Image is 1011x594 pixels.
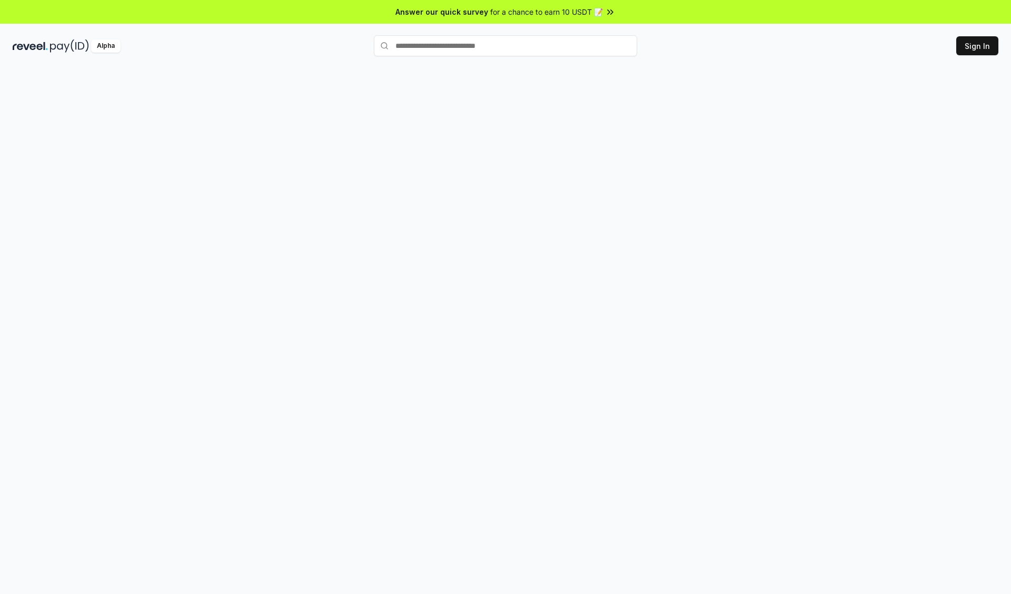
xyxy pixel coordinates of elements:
div: Alpha [91,39,121,53]
img: reveel_dark [13,39,48,53]
img: pay_id [50,39,89,53]
span: Answer our quick survey [395,6,488,17]
button: Sign In [956,36,998,55]
span: for a chance to earn 10 USDT 📝 [490,6,603,17]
